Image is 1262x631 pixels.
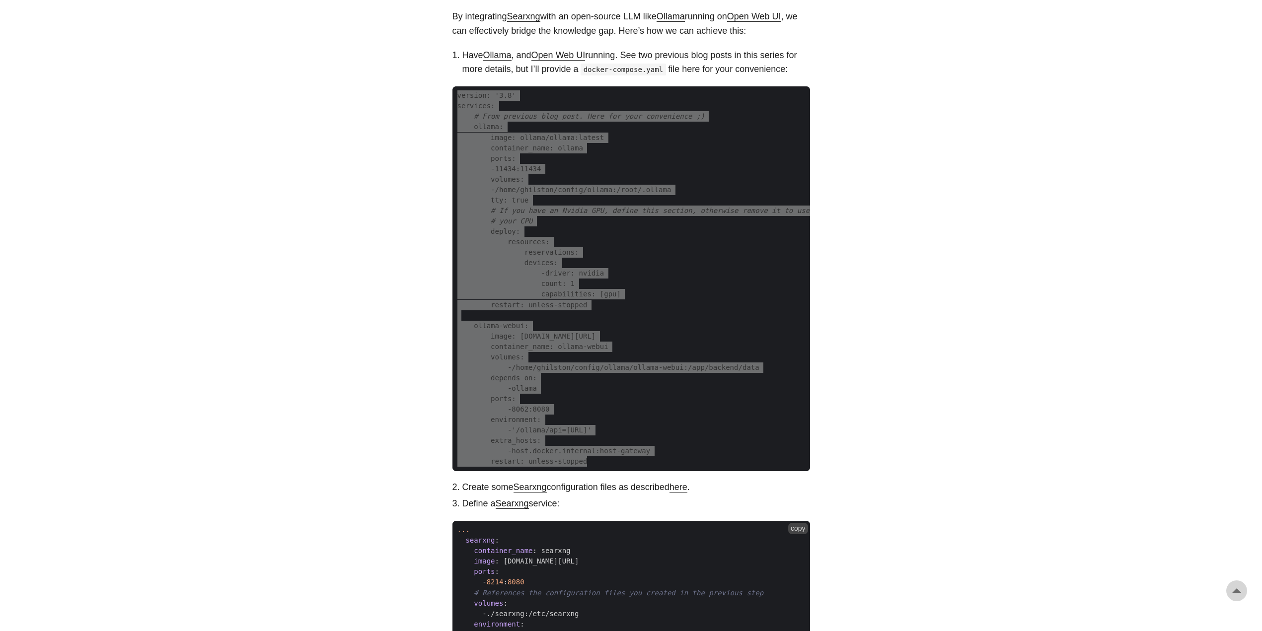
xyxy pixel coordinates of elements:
[558,343,608,351] span: ollama-webui
[474,322,524,330] span: ollama-webui
[483,50,512,60] a: Ollama
[491,374,532,382] span: depends_on
[537,416,541,423] span: :
[533,547,537,555] span: :
[474,123,499,131] span: ollama
[495,165,516,173] span: 11434
[537,436,541,444] span: :
[545,238,549,246] span: :
[592,290,595,298] span: :
[727,11,781,21] a: Open Web UI
[495,91,516,99] span: '3.8'
[491,416,537,423] span: environment
[495,536,499,544] span: :
[520,620,524,628] span: :
[487,578,504,586] span: 8214
[491,457,520,465] span: restart
[491,353,520,361] span: volumes
[491,102,495,110] span: :
[512,332,516,340] span: :
[457,526,470,534] span: ...
[581,64,667,75] code: docker-compose.yaml
[512,154,516,162] span: :
[491,196,503,204] span: tty
[520,165,541,173] span: 11434
[604,290,621,298] span: gpu]
[503,557,579,565] span: [DOMAIN_NAME][URL]
[491,332,512,340] span: image
[491,343,549,351] span: container_name
[520,301,524,309] span: :
[491,217,532,225] span: # your CPU
[503,599,507,607] span: :
[452,268,609,279] span: -
[512,134,516,141] span: :
[452,609,584,619] span: -
[512,384,537,392] span: ollama
[452,404,555,415] span: -
[491,207,810,214] span: # If you have an Nvidia GPU, define this section, otherwise remove it to use
[512,196,528,204] span: true
[600,290,604,298] span: [
[452,9,810,38] p: By integrating with an open-source LLM like running on , we can effectively bridge the knowledge ...
[512,363,759,371] span: /home/ghilston/config/ollama/ollama-webui:/app/backend/data
[512,395,516,403] span: :
[452,446,656,456] span: -
[452,185,676,195] span: -
[524,322,528,330] span: :
[554,259,558,267] span: :
[528,405,532,413] span: :
[452,164,546,174] span: -
[520,353,524,361] span: :
[491,301,520,309] span: restart
[571,269,575,277] span: :
[545,269,571,277] span: driver
[457,91,487,99] span: version
[549,144,553,152] span: :
[491,227,516,235] span: deploy
[520,134,604,141] span: ollama/ollama:latest
[499,123,503,131] span: :
[452,425,596,435] span: -
[528,457,587,465] span: unless-stopped
[452,362,764,373] span: -
[452,383,542,394] span: -
[520,175,524,183] span: :
[491,154,512,162] span: ports
[514,482,547,492] a: Searxng
[549,343,553,351] span: :
[491,395,512,403] span: ports
[524,248,575,256] span: reservations
[491,175,520,183] span: volumes
[575,248,579,256] span: :
[462,48,810,77] li: Have , and running. See two previous blog posts in this series for more details, but I’ll provide...
[579,269,604,277] span: nvidia
[474,567,495,575] span: ports
[474,547,532,555] span: container_name
[541,547,570,555] span: searxng
[512,405,528,413] span: 8062
[462,480,810,494] li: Create some configuration files as described .
[507,11,540,21] a: Searxng
[531,50,586,60] a: Open Web UI
[562,280,566,287] span: :
[452,577,529,587] span: -
[1226,580,1247,601] a: go to top
[495,567,499,575] span: :
[541,290,591,298] span: capabilities
[462,496,810,511] li: Define a service:
[503,578,507,586] span: :
[474,557,495,565] span: image
[496,498,529,508] a: Searxng
[520,457,524,465] span: :
[541,280,562,287] span: count
[474,589,763,597] span: # References the configuration files you created in the previous step
[788,523,808,534] button: copy
[491,134,512,141] span: image
[495,557,499,565] span: :
[512,447,650,455] span: host.docker.internal:host-gateway
[524,259,554,267] span: devices
[465,536,495,544] span: searxng
[487,610,579,618] span: ./searxng:/etc/searxng
[474,599,503,607] span: volumes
